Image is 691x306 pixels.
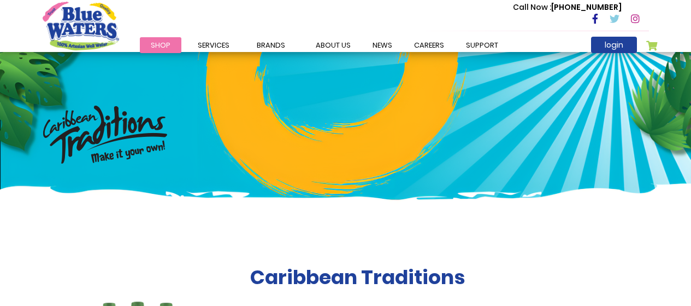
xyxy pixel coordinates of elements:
[513,2,551,13] span: Call Now :
[198,40,229,50] span: Services
[151,40,170,50] span: Shop
[257,40,285,50] span: Brands
[250,265,649,289] h2: Caribbean Traditions
[513,2,622,13] p: [PHONE_NUMBER]
[43,2,119,50] a: store logo
[305,37,362,53] a: about us
[455,37,509,53] a: support
[403,37,455,53] a: careers
[591,37,637,53] a: login
[362,37,403,53] a: News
